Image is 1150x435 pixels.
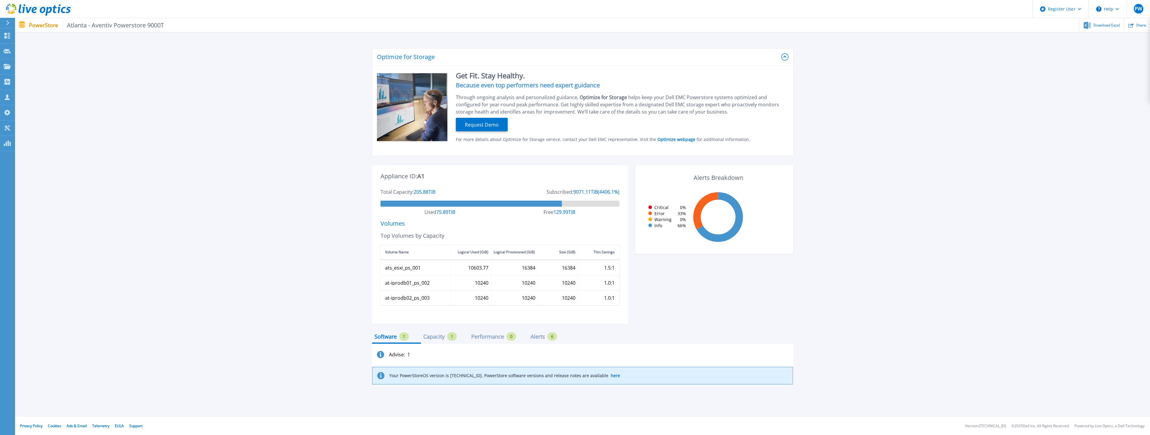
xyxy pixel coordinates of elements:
a: Ads & Email [67,423,87,428]
div: Thin Savings [594,249,615,256]
span: Atlanta - Aventiv Powerstore 9000T [63,22,164,29]
div: 1.0:1 [604,295,615,300]
li: Version: [TECHNICAL_ID] [965,424,1006,428]
div: 1.0:1 [604,280,615,285]
a: Optimize webpage [656,136,697,142]
div: Warning [646,217,672,222]
div: Size (GiB) [559,249,575,256]
div: 75.89 TiB [436,210,455,214]
div: 16384 [522,265,535,270]
div: 10603.77 [468,265,488,270]
h4: Because even top performers need expert guidance [456,83,785,88]
span: Request Demo [462,121,501,128]
span: 0 % [680,217,686,222]
span: 66 % [678,223,686,228]
div: 205.88 TiB [414,189,435,194]
a: Cookies [48,423,61,428]
p: Your PowerStoreOS version is [TECHNICAL_ID]. PowerStore software versions and release notes are a... [389,373,620,378]
li: Powered by Live Optics, a Dell Technology [1074,424,1145,428]
button: Request Demo [456,118,508,131]
div: Alerts [531,334,545,339]
span: 0 % [680,205,686,210]
img: Optimize Promo [377,73,447,142]
div: 10240 [562,280,575,285]
a: Privacy Policy [20,423,42,428]
div: 16384 [562,265,575,270]
div: Critical [646,205,669,210]
div: For more details about Optimize for Storage service, contact your Dell EMC representative. Visit ... [456,137,785,142]
div: at-iprodb01_ps_002 [385,280,430,285]
li: © 2025 Dell Inc. All Rights Reserved [1011,424,1069,428]
div: ( 4406.1 %) [598,189,619,194]
a: Support [129,423,143,428]
div: 9071.11 TiB [573,189,598,194]
span: Optimize for Storage [580,94,628,101]
h2: Get Fit. Stay Healthy. [456,73,785,78]
div: Performance [471,334,504,339]
a: here [611,373,620,378]
div: 1 [399,332,409,341]
p: PowerStore [29,22,164,29]
span: Download Excel [1093,23,1120,27]
div: 0 [506,332,516,341]
div: 1 [447,332,457,341]
div: 1.5:1 [604,265,615,270]
span: PW [1135,6,1142,11]
div: Top Volumes by Capacity [381,233,619,238]
span: 33 % [678,211,686,216]
div: Free [544,210,553,214]
div: 6 [547,332,557,341]
h2: Optimize for Storage [377,54,781,60]
div: A1 [417,174,425,189]
span: Share [1136,23,1146,27]
div: ats_esxi_ps_001 [385,265,421,270]
div: 10240 [522,280,535,285]
div: Subscribed: [547,189,573,194]
div: 10240 [522,295,535,300]
span: Advise : [389,352,405,357]
a: Telemetry [92,423,109,428]
a: EULA [115,423,124,428]
div: Appliance ID: [381,174,417,179]
div: Total Capacity: [381,189,414,194]
div: Error [646,211,665,216]
span: 1 [407,352,410,357]
div: Volume Name [385,249,409,256]
div: Info [646,223,662,228]
div: 129.99 TiB [553,210,575,214]
div: Used [425,210,436,214]
div: 10240 [562,295,575,300]
div: Logical Provisioned (GiB) [494,249,535,256]
div: Capacity [423,334,445,339]
div: Software [374,334,397,339]
div: Logical Used (GiB) [458,249,488,256]
div: Through ongoing analysis and personalized guidance, helps keep your Dell EMC Powerstore systems o... [456,94,785,115]
div: at-iprodb02_ps_003 [385,295,430,300]
div: Volumes [381,221,619,226]
div: 10240 [475,280,488,285]
div: Alerts Breakdown [644,169,793,185]
div: 10240 [475,295,488,300]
